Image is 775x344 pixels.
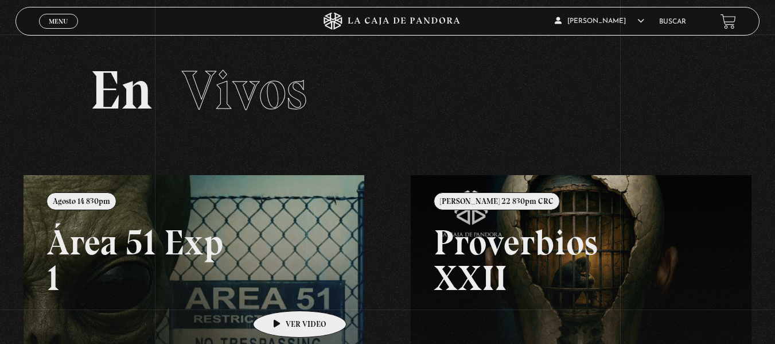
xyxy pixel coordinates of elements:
a: View your shopping cart [721,13,736,29]
h2: En [90,63,686,118]
a: Buscar [659,18,686,25]
span: [PERSON_NAME] [555,18,644,25]
span: Menu [49,18,68,25]
span: Vivos [182,57,307,123]
span: Cerrar [45,28,72,36]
